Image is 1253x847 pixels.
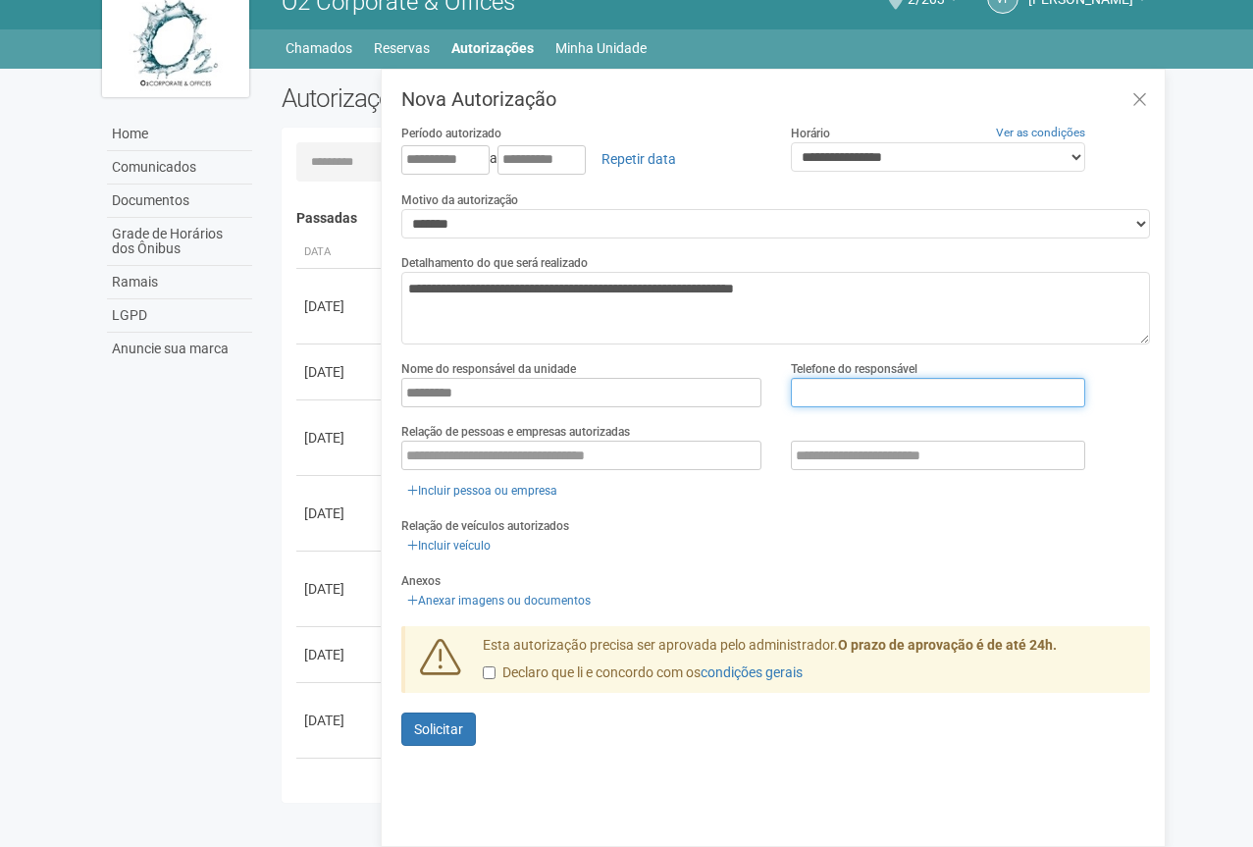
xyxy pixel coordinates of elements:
[304,362,377,382] div: [DATE]
[414,721,463,737] span: Solicitar
[107,218,252,266] a: Grade de Horários dos Ônibus
[589,142,689,176] a: Repetir data
[401,517,569,535] label: Relação de veículos autorizados
[401,572,441,590] label: Anexos
[401,191,518,209] label: Motivo da autorização
[107,118,252,151] a: Home
[401,89,1150,109] h3: Nova Autorização
[304,296,377,316] div: [DATE]
[401,125,501,142] label: Período autorizado
[483,663,803,683] label: Declaro que li e concordo com os
[282,83,702,113] h2: Autorizações
[401,360,576,378] label: Nome do responsável da unidade
[701,664,803,680] a: condições gerais
[791,360,917,378] label: Telefone do responsável
[304,645,377,664] div: [DATE]
[296,237,385,269] th: Data
[286,34,352,62] a: Chamados
[107,266,252,299] a: Ramais
[296,211,1137,226] h4: Passadas
[304,503,377,523] div: [DATE]
[107,299,252,333] a: LGPD
[401,535,496,556] a: Incluir veículo
[838,637,1057,653] strong: O prazo de aprovação é de até 24h.
[304,579,377,599] div: [DATE]
[401,423,630,441] label: Relação de pessoas e empresas autorizadas
[374,34,430,62] a: Reservas
[304,711,377,730] div: [DATE]
[791,125,830,142] label: Horário
[401,713,476,746] button: Solicitar
[401,590,597,611] a: Anexar imagens ou documentos
[107,185,252,218] a: Documentos
[468,636,1151,693] div: Esta autorização precisa ser aprovada pelo administrador.
[996,126,1085,139] a: Ver as condições
[107,333,252,365] a: Anuncie sua marca
[401,254,588,272] label: Detalhamento do que será realizado
[483,666,496,679] input: Declaro que li e concordo com oscondições gerais
[555,34,647,62] a: Minha Unidade
[401,142,761,176] div: a
[451,34,534,62] a: Autorizações
[107,151,252,185] a: Comunicados
[304,428,377,448] div: [DATE]
[304,786,377,806] div: [DATE]
[401,480,563,502] a: Incluir pessoa ou empresa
